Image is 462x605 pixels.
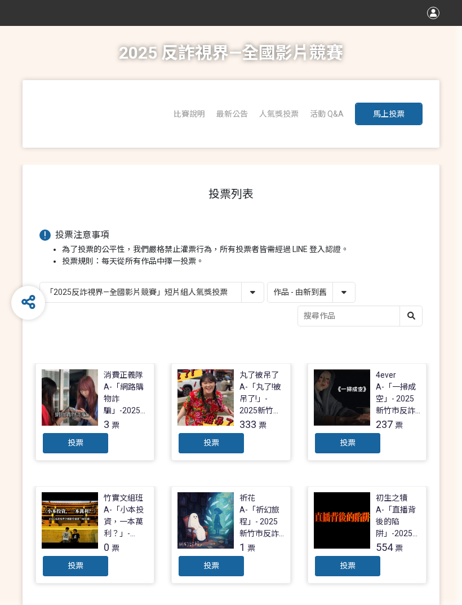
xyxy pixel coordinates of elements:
[239,541,245,553] span: 1
[239,492,255,504] div: 祈花
[355,103,423,125] button: 馬上投票
[239,381,285,417] div: A-「丸了!被吊了!」- 2025新竹市反詐視界影片徵件
[310,109,344,118] a: 活動 Q&A
[203,438,219,447] span: 投票
[376,381,421,417] div: A-「一掃成空」- 2025新竹市反詐視界影片徵件
[104,369,143,381] div: 消費正義隊
[373,109,405,118] span: 馬上投票
[112,421,119,430] span: 票
[340,561,356,570] span: 投票
[171,363,291,461] a: 丸了被吊了A-「丸了!被吊了!」- 2025新竹市反詐視界影片徵件333票投票
[104,381,149,417] div: A-「網路購物詐騙」-2025新竹市反詐視界影片徵件
[171,486,291,584] a: 祈花A-「祈幻旅程」- 2025新竹市反詐視界影片徵件1票投票
[376,541,393,553] span: 554
[62,244,423,255] li: 為了投票的公平性，我們嚴格禁止灌票行為，所有投票者皆需經過 LINE 登入認證。
[395,421,403,430] span: 票
[203,561,219,570] span: 投票
[104,504,149,540] div: A-「小本投資，一本萬利？」- 2025新竹市反詐視界影片徵件
[247,544,255,553] span: 票
[35,363,155,461] a: 消費正義隊A-「網路購物詐騙」-2025新竹市反詐視界影片徵件3票投票
[239,504,285,540] div: A-「祈幻旅程」- 2025新竹市反詐視界影片徵件
[35,486,155,584] a: 竹實文組班A-「小本投資，一本萬利？」- 2025新竹市反詐視界影片徵件0票投票
[216,109,248,118] a: 最新公告
[259,109,299,118] span: 人氣獎投票
[376,418,393,430] span: 237
[376,369,396,381] div: 4ever
[104,541,109,553] span: 0
[112,544,119,553] span: 票
[308,486,427,584] a: 初生之犢A-「直播背後的陷阱」-2025新竹市反詐視界影片徵件554票投票
[395,544,403,553] span: 票
[376,492,407,504] div: 初生之犢
[68,561,83,570] span: 投票
[68,438,83,447] span: 投票
[62,255,423,267] li: 投票規則：每天從所有作品中擇一投票。
[104,492,143,504] div: 竹實文組班
[119,26,343,80] h1: 2025 反詐視界—全國影片競賽
[174,109,205,118] a: 比賽說明
[308,363,427,461] a: 4everA-「一掃成空」- 2025新竹市反詐視界影片徵件237票投票
[55,229,109,240] span: 投票注意事項
[376,504,421,540] div: A-「直播背後的陷阱」-2025新竹市反詐視界影片徵件
[298,306,422,326] input: 搜尋作品
[340,438,356,447] span: 投票
[239,369,279,381] div: 丸了被吊了
[39,187,423,201] h1: 投票列表
[239,418,256,430] span: 333
[104,418,109,430] span: 3
[259,421,266,430] span: 票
